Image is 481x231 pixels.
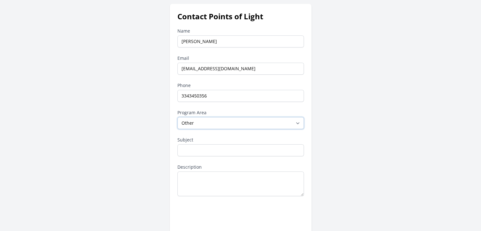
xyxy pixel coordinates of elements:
[177,109,304,116] label: Program Area
[177,164,304,170] label: Description
[177,137,304,143] label: Subject
[177,82,304,89] label: Phone
[177,28,304,34] label: Name
[177,55,304,61] label: Email
[177,117,304,129] select: Program Area
[177,204,274,228] iframe: reCAPTCHA
[177,11,304,22] h1: Contact Points of Light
